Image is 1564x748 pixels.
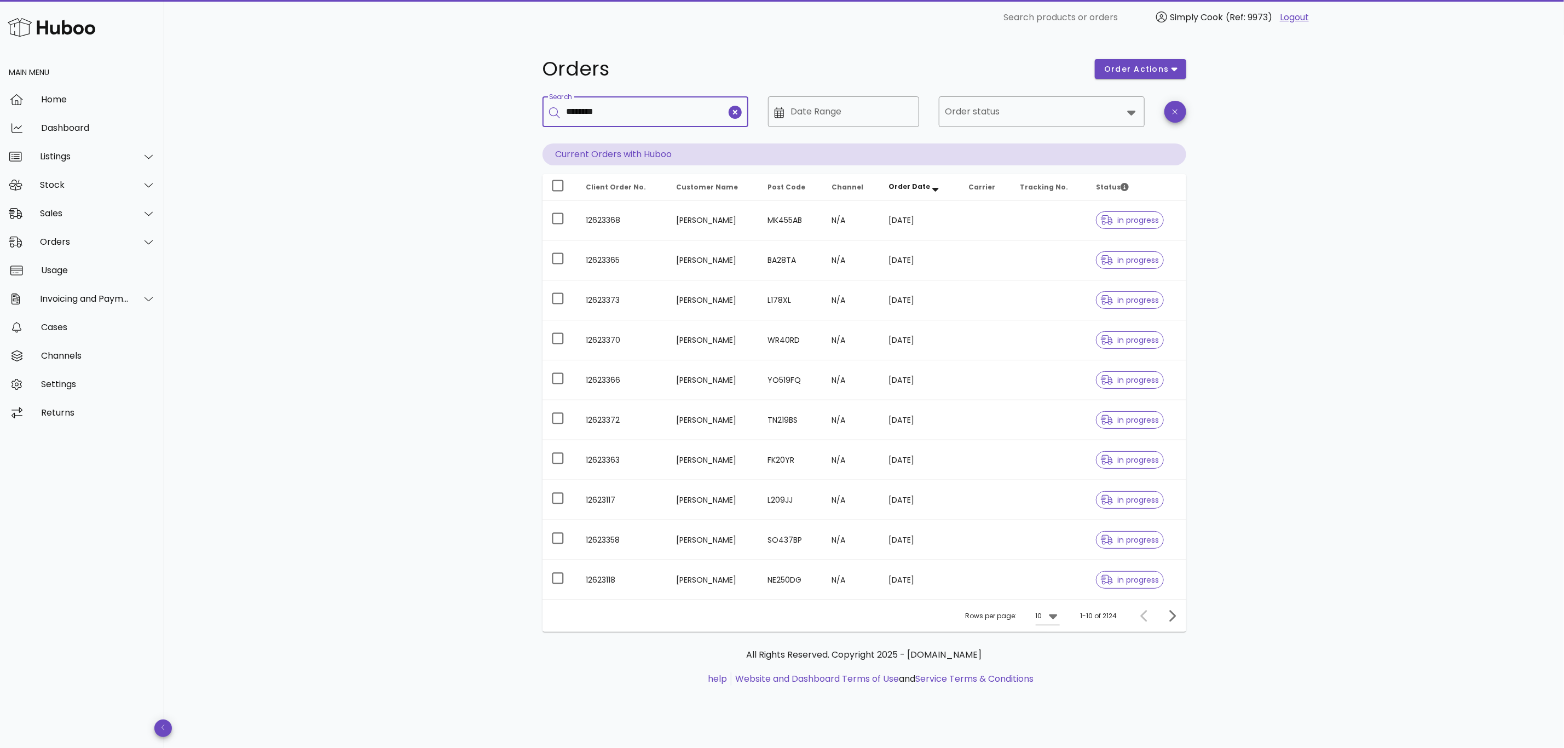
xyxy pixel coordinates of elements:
[759,360,823,400] td: YO519FQ
[667,200,759,240] td: [PERSON_NAME]
[586,182,647,192] span: Client Order No.
[880,320,960,360] td: [DATE]
[1101,576,1159,584] span: in progress
[768,182,806,192] span: Post Code
[1101,536,1159,544] span: in progress
[708,672,727,685] a: help
[832,182,864,192] span: Channel
[880,480,960,520] td: [DATE]
[578,174,667,200] th: Client Order No.
[759,240,823,280] td: BA28TA
[823,520,880,560] td: N/A
[759,480,823,520] td: L209JJ
[667,520,759,560] td: [PERSON_NAME]
[1104,64,1169,75] span: order actions
[667,320,759,360] td: [PERSON_NAME]
[1101,496,1159,504] span: in progress
[1036,611,1042,621] div: 10
[880,360,960,400] td: [DATE]
[667,440,759,480] td: [PERSON_NAME]
[578,360,667,400] td: 12623366
[551,648,1178,661] p: All Rights Reserved. Copyright 2025 - [DOMAIN_NAME]
[823,560,880,600] td: N/A
[667,560,759,600] td: [PERSON_NAME]
[1170,11,1223,24] span: Simply Cook
[40,294,129,304] div: Invoicing and Payments
[578,240,667,280] td: 12623365
[823,320,880,360] td: N/A
[823,280,880,320] td: N/A
[759,520,823,560] td: SO437BP
[1036,607,1060,625] div: 10Rows per page:
[880,200,960,240] td: [DATE]
[759,440,823,480] td: FK20YR
[41,123,155,133] div: Dashboard
[543,59,1082,79] h1: Orders
[1101,456,1159,464] span: in progress
[578,320,667,360] td: 12623370
[1081,611,1117,621] div: 1-10 of 2124
[759,200,823,240] td: MK455AB
[41,265,155,275] div: Usage
[1101,416,1159,424] span: in progress
[889,182,931,191] span: Order Date
[543,143,1186,165] p: Current Orders with Huboo
[41,379,155,389] div: Settings
[729,106,742,119] button: clear icon
[759,280,823,320] td: L178XL
[880,400,960,440] td: [DATE]
[759,400,823,440] td: TN219BS
[667,360,759,400] td: [PERSON_NAME]
[1101,216,1159,224] span: in progress
[40,208,129,218] div: Sales
[40,151,129,162] div: Listings
[880,560,960,600] td: [DATE]
[966,600,1060,632] div: Rows per page:
[939,96,1145,127] div: Order status
[1096,182,1129,192] span: Status
[880,174,960,200] th: Order Date: Sorted descending. Activate to remove sorting.
[40,180,129,190] div: Stock
[823,240,880,280] td: N/A
[578,440,667,480] td: 12623363
[40,237,129,247] div: Orders
[1226,11,1272,24] span: (Ref: 9973)
[1101,256,1159,264] span: in progress
[1095,59,1186,79] button: order actions
[1101,336,1159,344] span: in progress
[549,93,572,101] label: Search
[731,672,1034,686] li: and
[1020,182,1068,192] span: Tracking No.
[41,407,155,418] div: Returns
[41,322,155,332] div: Cases
[578,200,667,240] td: 12623368
[1011,174,1087,200] th: Tracking No.
[759,320,823,360] td: WR40RD
[968,182,995,192] span: Carrier
[759,174,823,200] th: Post Code
[667,280,759,320] td: [PERSON_NAME]
[578,480,667,520] td: 12623117
[880,240,960,280] td: [DATE]
[880,280,960,320] td: [DATE]
[735,672,899,685] a: Website and Dashboard Terms of Use
[676,182,738,192] span: Customer Name
[880,520,960,560] td: [DATE]
[960,174,1011,200] th: Carrier
[667,400,759,440] td: [PERSON_NAME]
[823,480,880,520] td: N/A
[41,350,155,361] div: Channels
[823,360,880,400] td: N/A
[578,280,667,320] td: 12623373
[1087,174,1186,200] th: Status
[41,94,155,105] div: Home
[880,440,960,480] td: [DATE]
[1101,296,1159,304] span: in progress
[1101,376,1159,384] span: in progress
[823,400,880,440] td: N/A
[759,560,823,600] td: NE250DG
[667,174,759,200] th: Customer Name
[578,520,667,560] td: 12623358
[578,560,667,600] td: 12623118
[8,15,95,39] img: Huboo Logo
